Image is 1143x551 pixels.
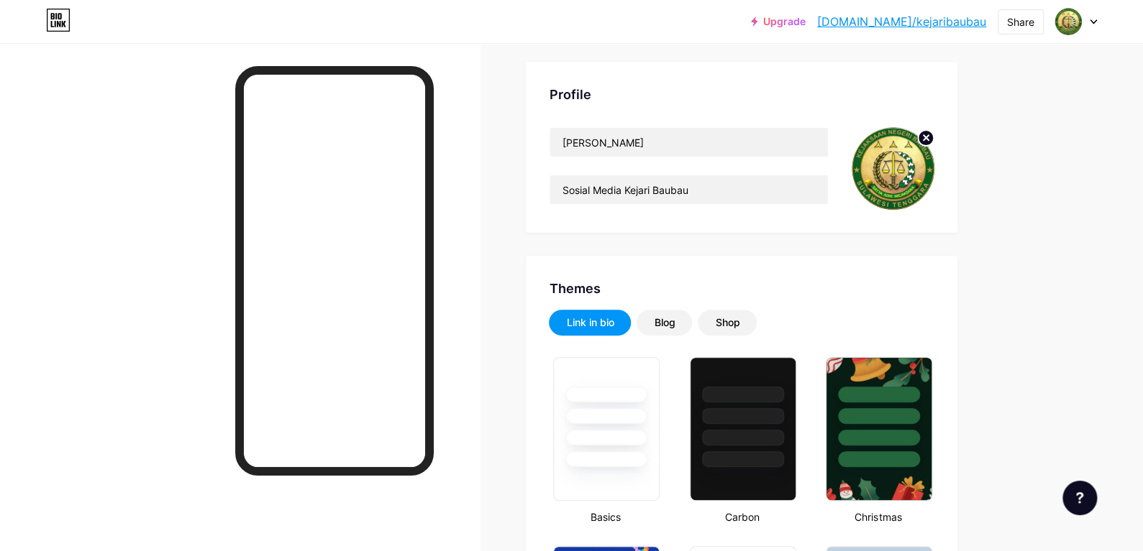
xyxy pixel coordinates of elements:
div: Profile [549,85,934,104]
div: Christmas [821,509,934,524]
img: in tel [1055,8,1082,35]
a: [DOMAIN_NAME]/kejaribaubau [817,13,986,30]
input: Bio [550,175,828,204]
div: Basics [549,509,662,524]
a: Upgrade [751,16,806,27]
div: Carbon [686,509,798,524]
img: in tel [852,127,934,210]
div: Shop [715,315,739,330]
div: Themes [549,279,934,298]
input: Name [550,128,828,157]
div: Share [1007,14,1034,29]
div: Blog [654,315,675,330]
div: Link in bio [566,315,614,330]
